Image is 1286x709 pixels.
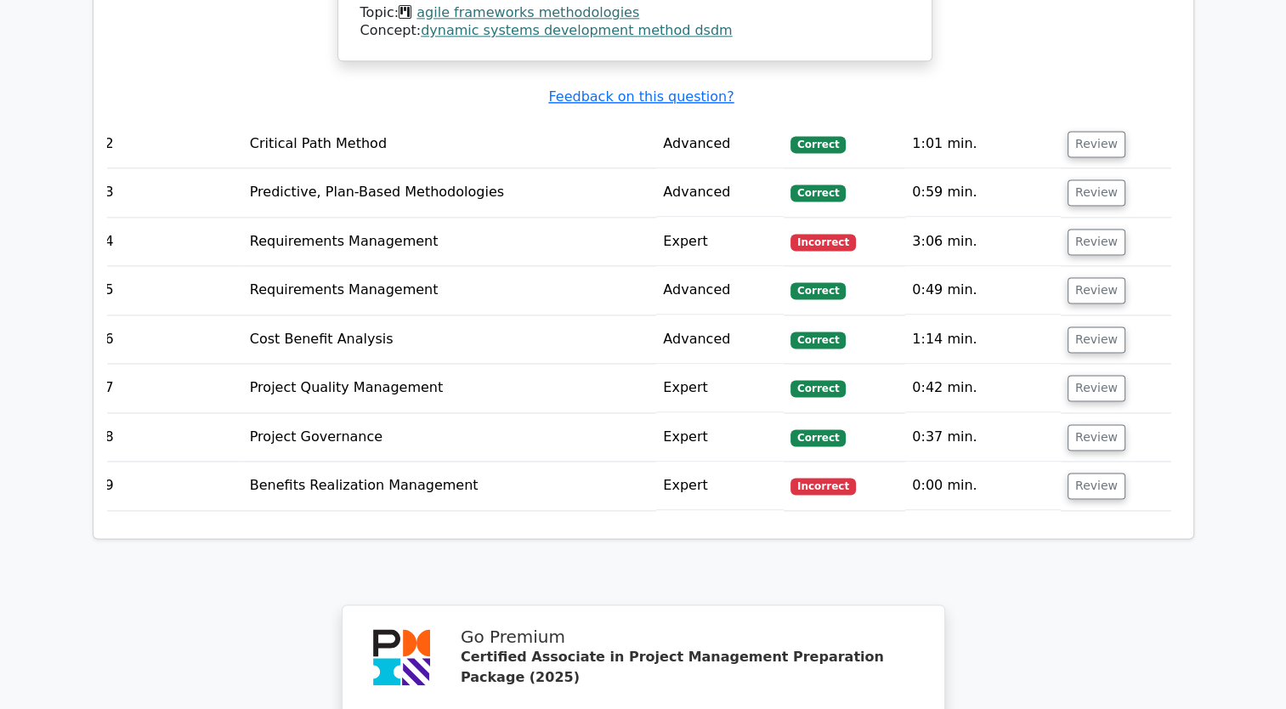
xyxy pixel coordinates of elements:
[99,218,243,266] td: 4
[790,234,856,251] span: Incorrect
[99,413,243,462] td: 8
[99,168,243,217] td: 3
[656,413,784,462] td: Expert
[656,168,784,217] td: Advanced
[1068,473,1125,499] button: Review
[790,184,846,201] span: Correct
[656,462,784,510] td: Expert
[656,218,784,266] td: Expert
[243,218,657,266] td: Requirements Management
[1068,131,1125,157] button: Review
[243,266,657,315] td: Requirements Management
[1068,375,1125,401] button: Review
[243,315,657,364] td: Cost Benefit Analysis
[421,22,733,38] a: dynamic systems development method dsdm
[243,413,657,462] td: Project Governance
[360,4,909,22] div: Topic:
[1068,277,1125,303] button: Review
[905,315,1061,364] td: 1:14 min.
[790,380,846,397] span: Correct
[360,22,909,40] div: Concept:
[656,120,784,168] td: Advanced
[905,364,1061,412] td: 0:42 min.
[99,266,243,315] td: 5
[243,462,657,510] td: Benefits Realization Management
[905,218,1061,266] td: 3:06 min.
[416,4,639,20] a: agile frameworks methodologies
[1068,229,1125,255] button: Review
[905,168,1061,217] td: 0:59 min.
[905,120,1061,168] td: 1:01 min.
[905,266,1061,315] td: 0:49 min.
[99,364,243,412] td: 7
[790,478,856,495] span: Incorrect
[790,429,846,446] span: Correct
[243,120,657,168] td: Critical Path Method
[905,413,1061,462] td: 0:37 min.
[656,266,784,315] td: Advanced
[99,120,243,168] td: 2
[905,462,1061,510] td: 0:00 min.
[1068,424,1125,451] button: Review
[1068,179,1125,206] button: Review
[548,88,734,105] a: Feedback on this question?
[243,364,657,412] td: Project Quality Management
[1068,326,1125,353] button: Review
[656,315,784,364] td: Advanced
[99,462,243,510] td: 9
[99,315,243,364] td: 6
[790,282,846,299] span: Correct
[790,332,846,349] span: Correct
[656,364,784,412] td: Expert
[790,136,846,153] span: Correct
[243,168,657,217] td: Predictive, Plan-Based Methodologies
